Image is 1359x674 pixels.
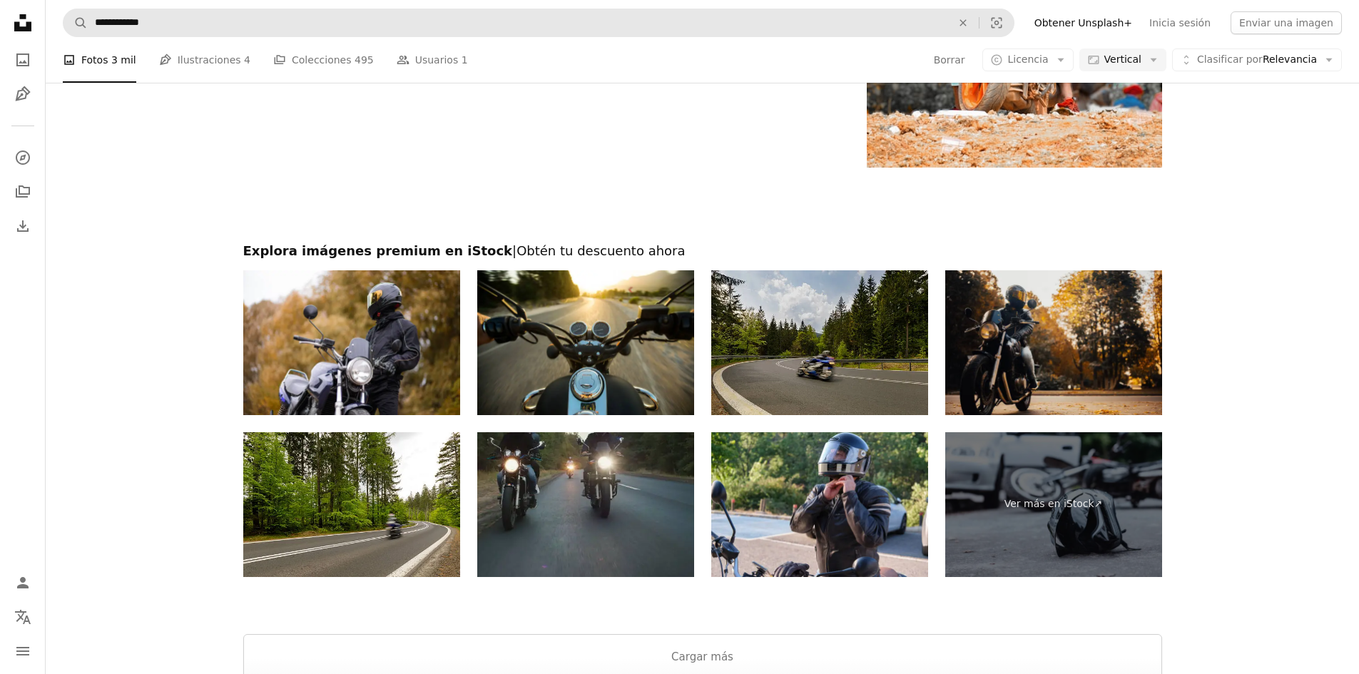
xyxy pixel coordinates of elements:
h2: Explora imágenes premium en iStock [243,242,1162,260]
a: Iniciar sesión / Registrarse [9,568,37,597]
a: Colecciones [9,178,37,206]
a: Colecciones 495 [273,37,374,83]
a: Historial de descargas [9,212,37,240]
form: Encuentra imágenes en todo el sitio [63,9,1014,37]
a: Inicio — Unsplash [9,9,37,40]
button: Búsqueda visual [979,9,1014,36]
a: Usuarios 1 [397,37,468,83]
span: | Obtén tu descuento ahora [512,243,685,258]
button: Borrar [947,9,979,36]
img: Motociclista con casco con una motocicleta clásica en otoño. Elegante motociclista con chaqueta d... [945,270,1162,415]
a: Fotos [9,46,37,74]
button: Borrar [933,48,966,71]
button: Buscar en Unsplash [63,9,88,36]
img: Un grupo de ciclistas conduce por la carretera, en el marco se pueden ver las ruedas y los faros [477,432,694,577]
button: Menú [9,637,37,665]
a: Ilustraciones 4 [159,37,250,83]
button: Clasificar porRelevancia [1172,48,1342,71]
img: motorcyclist in a motorcycle jacket and tinted helmet with a classic motorcycle in nature. Stylis... [243,270,460,415]
a: Obtener Unsplash+ [1026,11,1141,34]
a: Explorar [9,143,37,172]
span: Clasificar por [1197,53,1263,65]
span: 4 [244,52,250,68]
a: Ilustraciones [9,80,37,108]
span: Vertical [1104,53,1141,67]
span: Licencia [1007,53,1048,65]
img: Un motociclista recorre una carretera sinuosa rodeada de un frondoso bosque verde en primavera [243,432,460,577]
img: Motocicleta navegando a través de una carretera sinuosa rodeada de un exuberante paisaje forestal... [711,270,928,415]
button: Idioma [9,603,37,631]
button: Vertical [1079,48,1166,71]
button: Enviar una imagen [1231,11,1342,34]
span: 495 [355,52,374,68]
img: Un motociclista se pone el casco antes de montar en moto [711,432,928,577]
span: Relevancia [1197,53,1317,67]
button: Licencia [982,48,1073,71]
a: Ver más en iStock↗ [945,432,1162,577]
a: Inicia sesión [1141,11,1219,34]
span: 1 [462,52,468,68]
img: Viajar en motocicleta por las carreteras [477,270,694,415]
